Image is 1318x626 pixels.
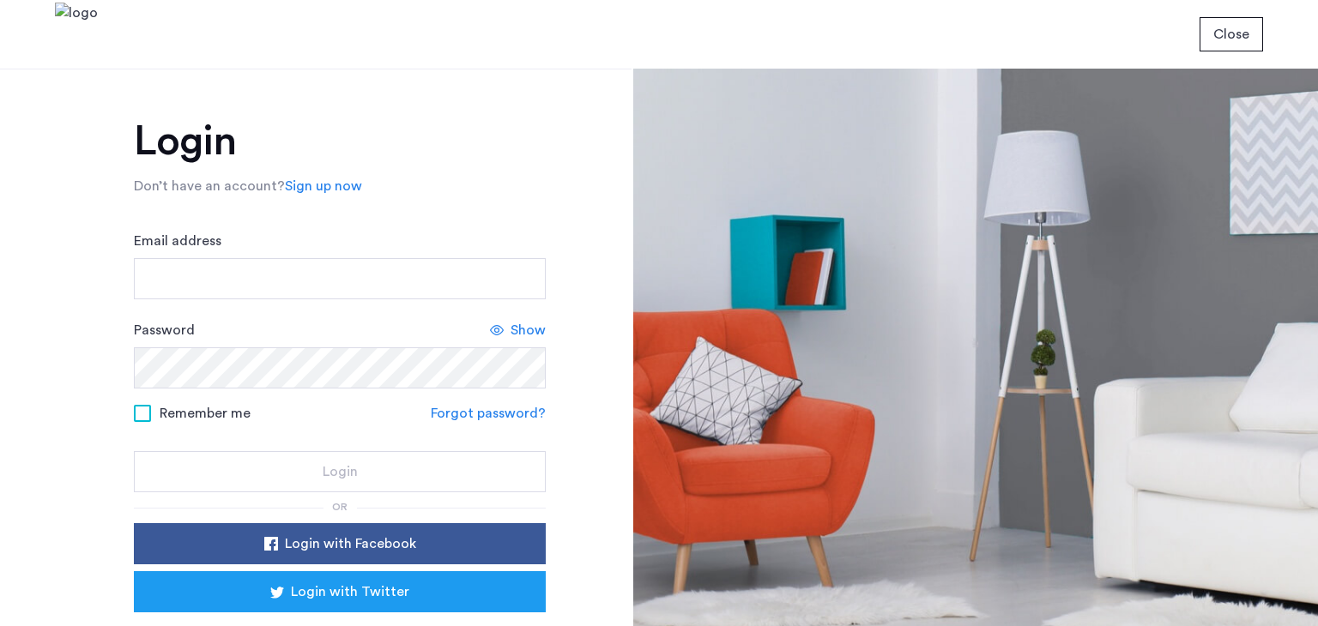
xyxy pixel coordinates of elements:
label: Password [134,320,195,340]
img: logo [55,3,98,67]
span: Login with Twitter [291,581,409,602]
span: Don’t have an account? [134,179,285,193]
span: or [332,502,348,512]
span: Remember me [160,403,251,424]
button: button [134,571,546,612]
span: Show [511,320,546,340]
button: button [1200,17,1263,51]
h1: Login [134,121,546,162]
a: Forgot password? [431,403,546,424]
a: Sign up now [285,176,362,196]
button: button [134,523,546,564]
span: Close [1213,24,1249,45]
button: button [134,451,546,492]
label: Email address [134,231,221,251]
span: Login [323,461,358,482]
span: Login with Facebook [285,533,416,554]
